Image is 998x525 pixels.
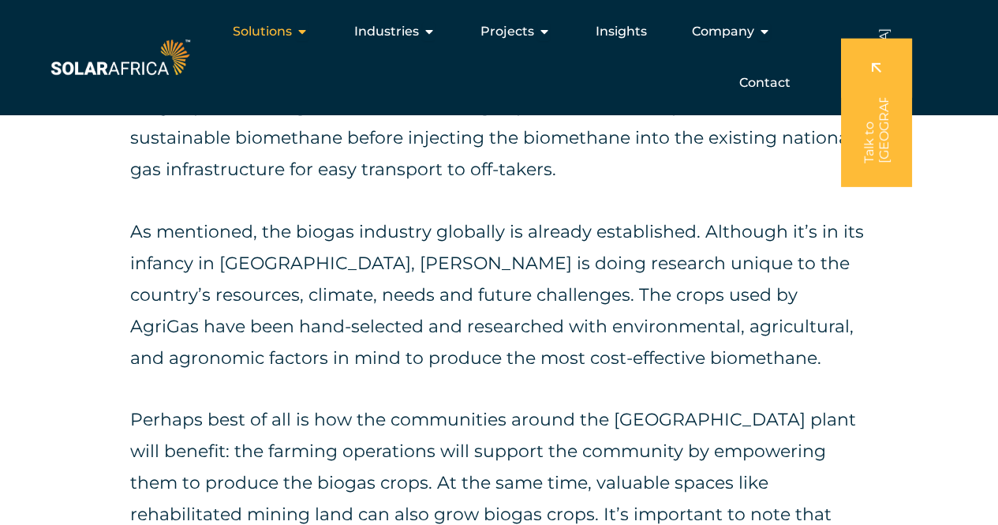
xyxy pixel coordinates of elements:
div: Menu Toggle [193,16,802,99]
span: Industries [353,22,418,41]
p: As mentioned, the biogas industry globally is already established. Although it’s in its infancy i... [130,216,868,374]
span: Company [691,22,753,41]
nav: Menu [193,16,802,99]
span: Projects [480,22,533,41]
a: Contact [738,73,790,92]
span: Solutions [233,22,292,41]
a: Insights [595,22,646,41]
